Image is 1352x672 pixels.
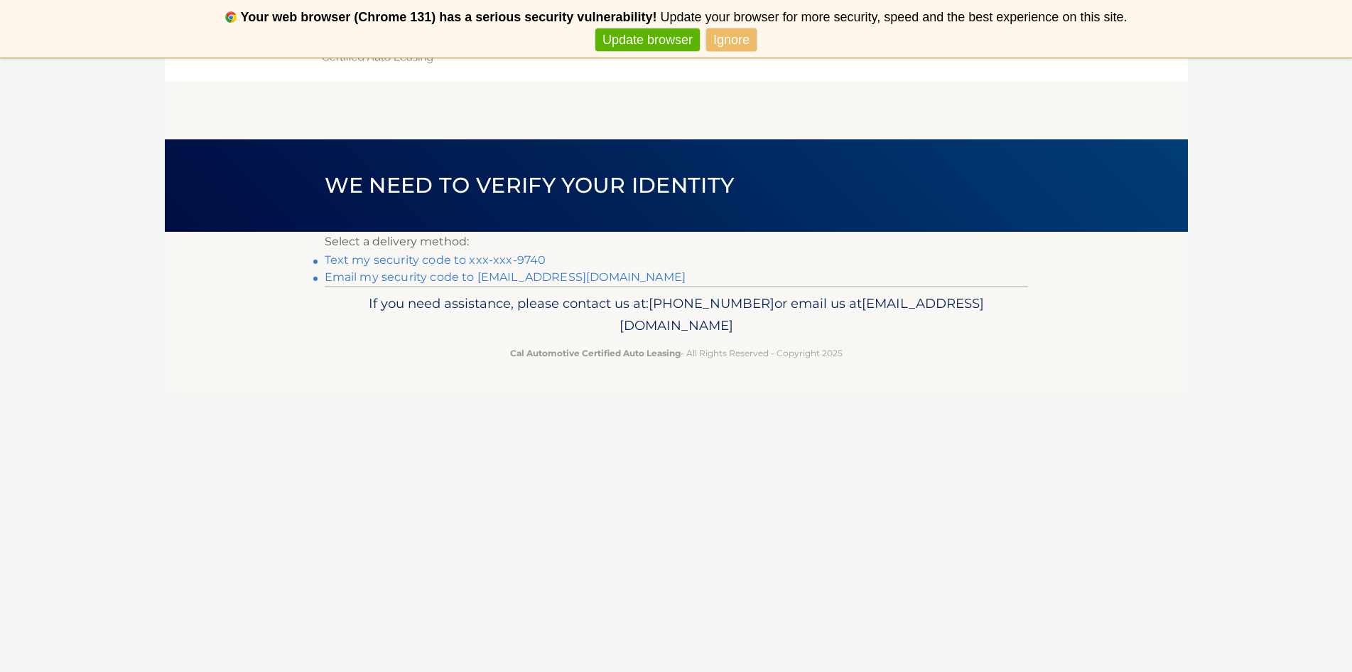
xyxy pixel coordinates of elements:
[241,10,657,24] b: Your web browser (Chrome 131) has a serious security vulnerability!
[649,295,774,311] span: [PHONE_NUMBER]
[334,346,1019,361] p: - All Rights Reserved - Copyright 2025
[334,292,1019,338] p: If you need assistance, please contact us at: or email us at
[325,232,1028,252] p: Select a delivery method:
[595,28,700,52] a: Update browser
[660,10,1127,24] span: Update your browser for more security, speed and the best experience on this site.
[325,253,546,267] a: Text my security code to xxx-xxx-9740
[325,270,686,284] a: Email my security code to [EMAIL_ADDRESS][DOMAIN_NAME]
[510,348,681,358] strong: Cal Automotive Certified Auto Leasing
[325,172,735,198] span: We need to verify your identity
[706,28,757,52] a: Ignore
